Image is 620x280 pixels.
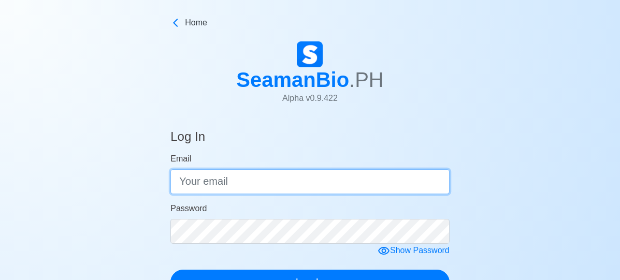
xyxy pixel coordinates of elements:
span: .PH [349,68,384,91]
div: Show Password [378,244,450,257]
span: Home [185,17,207,29]
a: SeamanBio.PHAlpha v0.9.422 [236,41,384,113]
h4: Log In [170,129,205,149]
p: Alpha v 0.9.422 [236,92,384,105]
span: Email [170,154,191,163]
img: Logo [297,41,323,67]
input: Your email [170,169,450,194]
a: Home [170,17,450,29]
span: Password [170,204,207,213]
h1: SeamanBio [236,67,384,92]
